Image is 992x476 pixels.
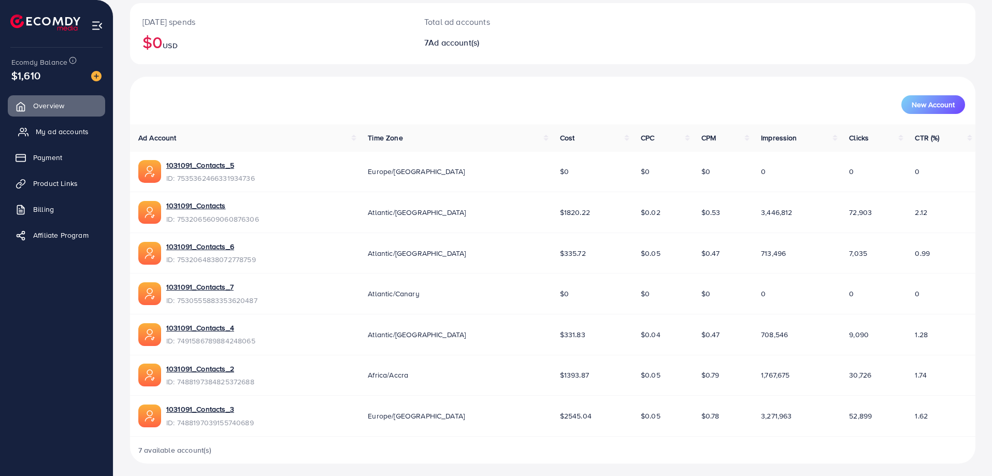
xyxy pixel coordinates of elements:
span: Overview [33,100,64,111]
a: Payment [8,147,105,168]
span: $0.78 [701,411,720,421]
img: ic-ads-acc.e4c84228.svg [138,282,161,305]
span: Impression [761,133,797,143]
span: CPC [641,133,654,143]
span: Ecomdy Balance [11,57,67,67]
p: Total ad accounts [424,16,611,28]
span: $1,610 [11,68,40,83]
span: $0 [560,166,569,177]
span: 0 [761,166,766,177]
span: $0.02 [641,207,660,218]
span: CTR (%) [915,133,939,143]
span: Cost [560,133,575,143]
span: Ad Account [138,133,177,143]
img: ic-ads-acc.e4c84228.svg [138,242,161,265]
a: Product Links [8,173,105,194]
span: $0 [641,166,650,177]
span: My ad accounts [36,126,89,137]
span: Product Links [33,178,78,189]
span: 72,903 [849,207,872,218]
span: $335.72 [560,248,586,258]
a: My ad accounts [8,121,105,142]
img: ic-ads-acc.e4c84228.svg [138,405,161,427]
span: Atlantic/Canary [368,289,419,299]
span: Atlantic/[GEOGRAPHIC_DATA] [368,248,466,258]
span: Atlantic/[GEOGRAPHIC_DATA] [368,207,466,218]
span: New Account [912,101,955,108]
span: $0.47 [701,329,720,340]
span: Europe/[GEOGRAPHIC_DATA] [368,166,465,177]
img: ic-ads-acc.e4c84228.svg [138,323,161,346]
span: $0 [701,289,710,299]
span: 7,035 [849,248,867,258]
span: ID: 7535362466331934736 [166,173,255,183]
img: logo [10,15,80,31]
span: 0 [849,166,854,177]
span: 1.74 [915,370,927,380]
span: 1.62 [915,411,928,421]
span: $1393.87 [560,370,589,380]
h2: $0 [142,32,399,52]
span: Atlantic/[GEOGRAPHIC_DATA] [368,329,466,340]
span: 7 available account(s) [138,445,212,455]
img: ic-ads-acc.e4c84228.svg [138,160,161,183]
span: ID: 7532065609060876306 [166,214,259,224]
span: USD [163,40,177,51]
span: 1,767,675 [761,370,789,380]
span: Europe/[GEOGRAPHIC_DATA] [368,411,465,421]
span: Payment [33,152,62,163]
span: 3,271,963 [761,411,792,421]
span: 9,090 [849,329,869,340]
span: 30,726 [849,370,871,380]
span: $1820.22 [560,207,590,218]
span: 708,546 [761,329,788,340]
span: $0.53 [701,207,721,218]
h2: 7 [424,38,611,48]
span: 0 [761,289,766,299]
span: Billing [33,204,54,214]
span: 713,496 [761,248,786,258]
span: Clicks [849,133,869,143]
a: 1031091_Contacts_3 [166,404,254,414]
span: Ad account(s) [428,37,479,48]
span: $0.05 [641,248,660,258]
span: ID: 7488197039155740689 [166,417,254,428]
span: ID: 7488197384825372688 [166,377,254,387]
a: Overview [8,95,105,116]
span: $331.83 [560,329,585,340]
span: 3,446,812 [761,207,792,218]
button: New Account [901,95,965,114]
a: Billing [8,199,105,220]
span: CPM [701,133,716,143]
span: Africa/Accra [368,370,408,380]
p: [DATE] spends [142,16,399,28]
a: 1031091_Contacts_5 [166,160,255,170]
img: menu [91,20,103,32]
span: $0.05 [641,370,660,380]
span: 0.99 [915,248,930,258]
span: ID: 7491586789884248065 [166,336,255,346]
span: $0 [641,289,650,299]
img: ic-ads-acc.e4c84228.svg [138,364,161,386]
span: $0.79 [701,370,720,380]
span: 0 [915,289,919,299]
span: 0 [915,166,919,177]
span: Time Zone [368,133,402,143]
a: 1031091_Contacts_7 [166,282,257,292]
span: Affiliate Program [33,230,89,240]
span: $2545.04 [560,411,592,421]
span: 0 [849,289,854,299]
span: $0.05 [641,411,660,421]
a: Affiliate Program [8,225,105,246]
img: image [91,71,102,81]
a: 1031091_Contacts_6 [166,241,256,252]
a: 1031091_Contacts [166,200,259,211]
a: 1031091_Contacts_2 [166,364,254,374]
a: 1031091_Contacts_4 [166,323,255,333]
span: 1.28 [915,329,928,340]
span: $0 [560,289,569,299]
span: ID: 7532064838072778759 [166,254,256,265]
span: 2.12 [915,207,927,218]
span: $0 [701,166,710,177]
